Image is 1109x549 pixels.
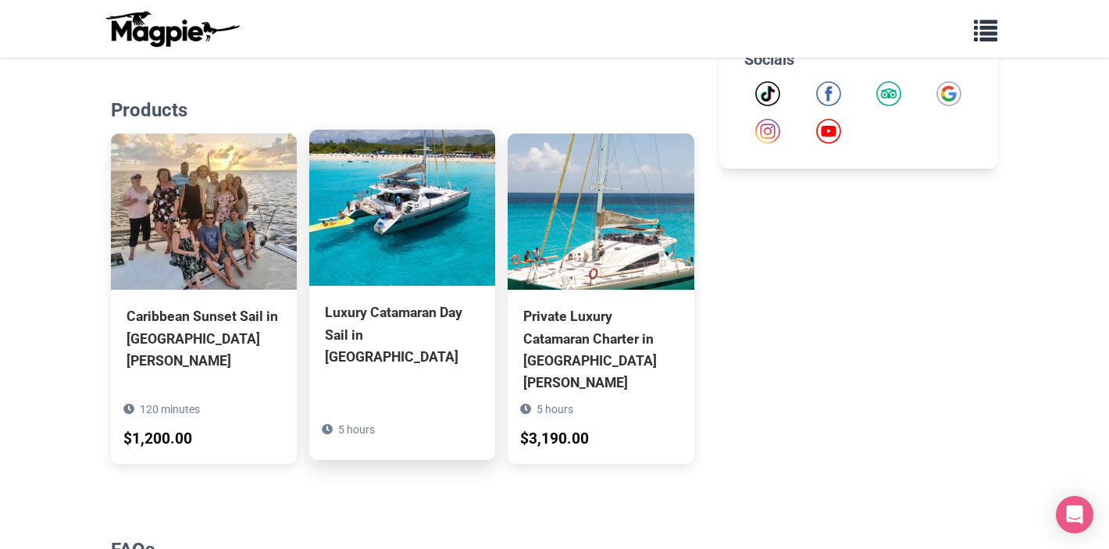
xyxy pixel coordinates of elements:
[111,99,694,122] h2: Products
[755,119,780,144] img: Instagram icon
[816,119,841,144] img: YouTube icon
[744,50,973,69] h2: Socials
[338,423,375,436] span: 5 hours
[936,81,961,106] a: Google
[140,403,200,415] span: 120 minutes
[523,305,678,394] div: Private Luxury Catamaran Charter in [GEOGRAPHIC_DATA][PERSON_NAME]
[1056,496,1093,533] div: Open Intercom Messenger
[876,81,901,106] a: Tripadvisor
[816,119,841,144] a: YouTube
[508,134,694,290] img: Private Luxury Catamaran Charter in St. Maarten
[520,427,589,451] div: $3,190.00
[123,427,192,451] div: $1,200.00
[816,81,841,106] img: Facebook icon
[936,81,961,106] img: Google icon
[755,81,780,106] img: TikTok icon
[508,134,694,464] a: Private Luxury Catamaran Charter in [GEOGRAPHIC_DATA][PERSON_NAME] 5 hours $3,190.00
[127,305,281,371] div: Caribbean Sunset Sail in [GEOGRAPHIC_DATA][PERSON_NAME]
[816,81,841,106] a: Facebook
[537,403,573,415] span: 5 hours
[111,134,297,290] img: Caribbean Sunset Sail in St. Maarten
[755,119,780,144] a: Instagram
[755,81,780,106] a: TikTok
[876,81,901,106] img: Tripadvisor icon
[111,134,297,441] a: Caribbean Sunset Sail in [GEOGRAPHIC_DATA][PERSON_NAME] 120 minutes $1,200.00
[309,130,495,286] img: Luxury Catamaran Day Sail in Sint Maarten
[325,301,480,367] div: Luxury Catamaran Day Sail in [GEOGRAPHIC_DATA]
[102,10,242,48] img: logo-ab69f6fb50320c5b225c76a69d11143b.png
[309,130,495,437] a: Luxury Catamaran Day Sail in [GEOGRAPHIC_DATA] 5 hours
